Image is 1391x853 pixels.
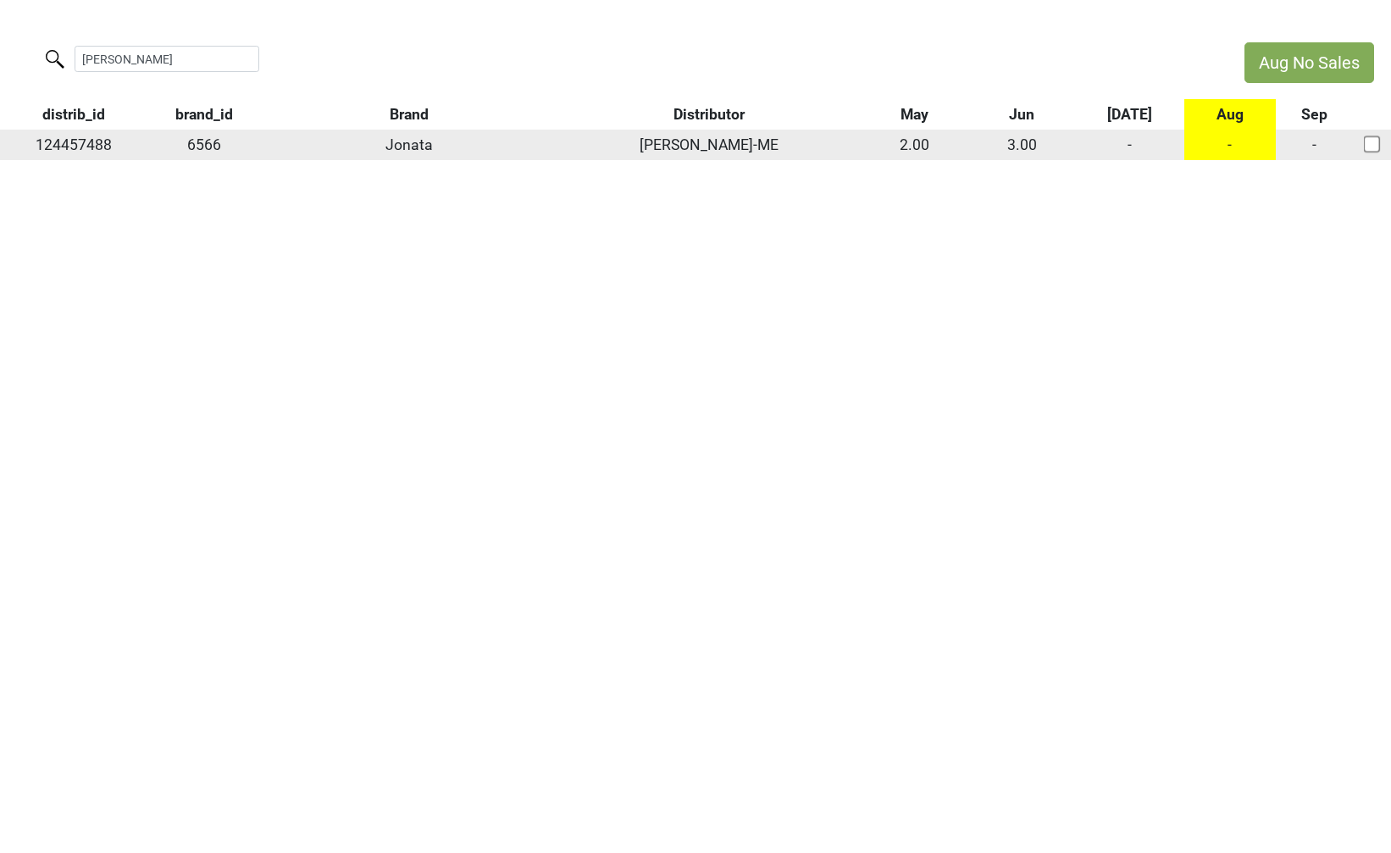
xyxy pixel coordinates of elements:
[968,99,1076,130] th: Jun: activate to sort column ascending
[860,130,967,160] td: 2.00
[147,99,261,130] th: brand_id: activate to sort column ascending
[1184,130,1277,160] td: -
[968,130,1076,160] td: 3.00
[1076,99,1183,130] th: Jul: activate to sort column ascending
[860,99,967,130] th: May: activate to sort column ascending
[1353,99,1391,130] th: &nbsp;: activate to sort column ascending
[1184,99,1277,130] th: Aug: activate to sort column ascending
[557,99,861,130] th: Distributor: activate to sort column ascending
[261,130,557,160] td: Jonata
[1276,99,1352,130] th: Sep: activate to sort column ascending
[1244,42,1374,83] button: Aug No Sales
[1076,130,1183,160] td: -
[1276,130,1352,160] td: -
[261,99,557,130] th: Brand: activate to sort column ascending
[147,130,261,160] td: 6566
[557,130,861,160] td: [PERSON_NAME]-ME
